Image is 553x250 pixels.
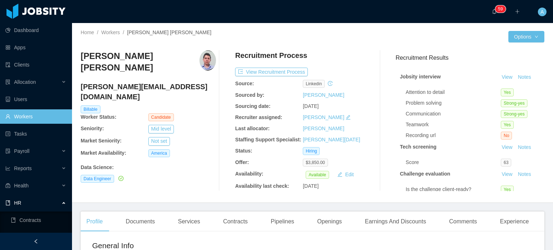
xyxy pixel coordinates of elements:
[81,82,216,102] h4: [PERSON_NAME][EMAIL_ADDRESS][DOMAIN_NAME]
[11,213,66,227] a: icon: bookContracts
[495,5,505,13] sup: 59
[303,80,325,88] span: linkedin
[406,121,501,128] div: Teamwork
[235,126,270,131] b: Last allocator:
[81,50,199,74] h3: [PERSON_NAME] [PERSON_NAME]
[5,127,66,141] a: icon: profileTasks
[14,200,21,206] span: HR
[81,114,116,120] b: Worker Status:
[406,132,501,139] div: Recording url
[501,132,512,140] span: No
[359,212,432,232] div: Earnings And Discounts
[5,58,66,72] a: icon: auditClients
[5,109,66,124] a: icon: userWorkers
[11,230,66,245] a: icon: profile
[235,103,270,109] b: Sourcing date:
[328,81,333,86] i: icon: history
[508,31,544,42] button: Optionsicon: down
[172,212,206,232] div: Services
[265,212,300,232] div: Pipelines
[235,81,254,86] b: Source:
[303,137,360,142] a: [PERSON_NAME][DATE]
[303,147,320,155] span: Hiring
[5,92,66,106] a: icon: robotUsers
[501,88,514,96] span: Yes
[148,137,170,146] button: Not set
[127,29,211,35] span: [PERSON_NAME] [PERSON_NAME]
[515,73,534,82] button: Notes
[406,159,501,166] div: Score
[494,212,535,232] div: Experience
[117,176,123,181] a: icon: check-circle
[406,110,501,118] div: Communication
[501,99,527,107] span: Strong-yes
[303,103,319,109] span: [DATE]
[14,79,36,85] span: Allocation
[400,74,441,79] strong: Jobsity interview
[235,148,252,154] b: Status:
[515,9,520,14] i: icon: plus
[303,159,328,167] span: $3,850.00
[499,74,515,80] a: View
[346,115,351,120] i: icon: edit
[499,144,515,150] a: View
[303,126,344,131] a: [PERSON_NAME]
[235,50,307,60] h4: Recruitment Process
[235,183,289,189] b: Availability last check:
[5,79,10,85] i: icon: solution
[81,126,104,131] b: Seniority:
[406,88,501,96] div: Attention to detail
[396,53,544,62] h3: Recruitment Results
[81,175,114,183] span: Data Engineer
[14,148,30,154] span: Payroll
[492,9,497,14] i: icon: bell
[303,183,319,189] span: [DATE]
[120,212,161,232] div: Documents
[400,171,450,177] strong: Challenge evaluation
[499,171,515,177] a: View
[5,23,66,37] a: icon: pie-chartDashboard
[148,125,174,133] button: Mid level
[500,5,503,13] p: 9
[14,183,28,188] span: Health
[5,149,10,154] i: icon: file-protect
[148,149,170,157] span: America
[406,99,501,107] div: Problem solving
[443,212,482,232] div: Comments
[303,114,344,120] a: [PERSON_NAME]
[5,183,10,188] i: icon: medicine-box
[501,159,511,167] span: 63
[101,29,120,35] a: Workers
[303,92,344,98] a: [PERSON_NAME]
[5,200,10,205] i: icon: book
[81,150,126,156] b: Market Availability:
[501,110,527,118] span: Strong-yes
[81,138,122,144] b: Market Seniority:
[5,40,66,55] a: icon: appstoreApps
[400,144,437,150] strong: Tech screening
[97,29,98,35] span: /
[123,29,124,35] span: /
[81,29,94,35] a: Home
[235,137,301,142] b: Staffing Support Specialist:
[311,212,348,232] div: Openings
[334,170,357,179] button: icon: editEdit
[14,165,32,171] span: Reports
[235,171,263,177] b: Availability:
[199,50,216,71] img: d1f14e3a-e964-48d5-b215-8fc5898f9c2a_679b90fdeb96a-400w.png
[498,5,500,13] p: 5
[5,166,10,171] i: icon: line-chart
[515,170,534,179] button: Notes
[118,176,123,181] i: icon: check-circle
[217,212,253,232] div: Contracts
[81,164,114,170] b: Data Science :
[501,186,514,194] span: Yes
[515,143,534,152] button: Notes
[235,92,264,98] b: Sourced by:
[81,105,100,113] span: Billable
[235,69,308,75] a: icon: exportView Recruitment Process
[235,68,308,76] button: icon: exportView Recruitment Process
[501,121,514,129] span: Yes
[235,114,282,120] b: Recruiter assigned:
[81,212,108,232] div: Profile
